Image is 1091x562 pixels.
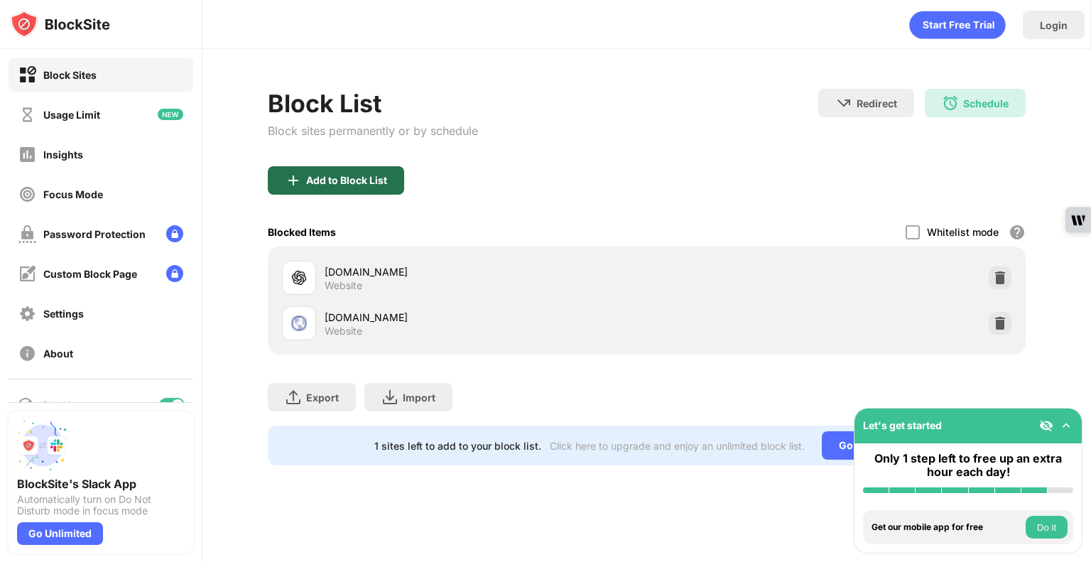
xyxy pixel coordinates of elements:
div: About [43,347,73,360]
img: about-off.svg [18,345,36,362]
img: new-icon.svg [158,109,183,120]
div: Go Unlimited [822,431,919,460]
div: [DOMAIN_NAME] [325,264,646,279]
div: Whitelist mode [927,226,999,238]
div: Add to Block List [306,175,387,186]
div: Export [306,391,339,404]
img: block-on.svg [18,66,36,84]
div: Settings [43,308,84,320]
img: time-usage-off.svg [18,106,36,124]
div: Schedule [963,97,1009,109]
div: Import [403,391,435,404]
img: lock-menu.svg [166,265,183,282]
img: blocking-icon.svg [17,396,34,414]
div: Insights [43,148,83,161]
div: 1 sites left to add to your block list. [374,440,541,452]
div: Block Sites [43,69,97,81]
div: Blocked Items [268,226,336,238]
div: Redirect [857,97,897,109]
img: push-slack.svg [17,420,68,471]
div: Only 1 step left to free up an extra hour each day! [863,452,1073,479]
div: BlockSite's Slack App [17,477,185,491]
img: eye-not-visible.svg [1039,418,1053,433]
div: Login [1040,19,1068,31]
div: Let's get started [863,419,942,431]
img: favicons [291,269,308,286]
img: focus-off.svg [18,185,36,203]
div: animation [909,11,1006,39]
img: logo-blocksite.svg [10,10,110,38]
div: Block List [268,89,478,118]
div: Block sites permanently or by schedule [268,124,478,138]
div: Automatically turn on Do Not Disturb mode in focus mode [17,494,185,517]
div: Go Unlimited [17,522,103,545]
div: Website [325,325,362,337]
img: omni-setup-toggle.svg [1059,418,1073,433]
button: Do it [1026,516,1068,539]
div: [DOMAIN_NAME] [325,310,646,325]
img: insights-off.svg [18,146,36,163]
div: Usage Limit [43,109,100,121]
img: favicons [291,315,308,332]
img: lock-menu.svg [166,225,183,242]
img: password-protection-off.svg [18,225,36,243]
div: Get our mobile app for free [872,522,1022,532]
div: Blocking [43,399,82,411]
div: Custom Block Page [43,268,137,280]
img: customize-block-page-off.svg [18,265,36,283]
div: Focus Mode [43,188,103,200]
div: Password Protection [43,228,146,240]
img: settings-off.svg [18,305,36,323]
div: Click here to upgrade and enjoy an unlimited block list. [550,440,805,452]
div: Website [325,279,362,292]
